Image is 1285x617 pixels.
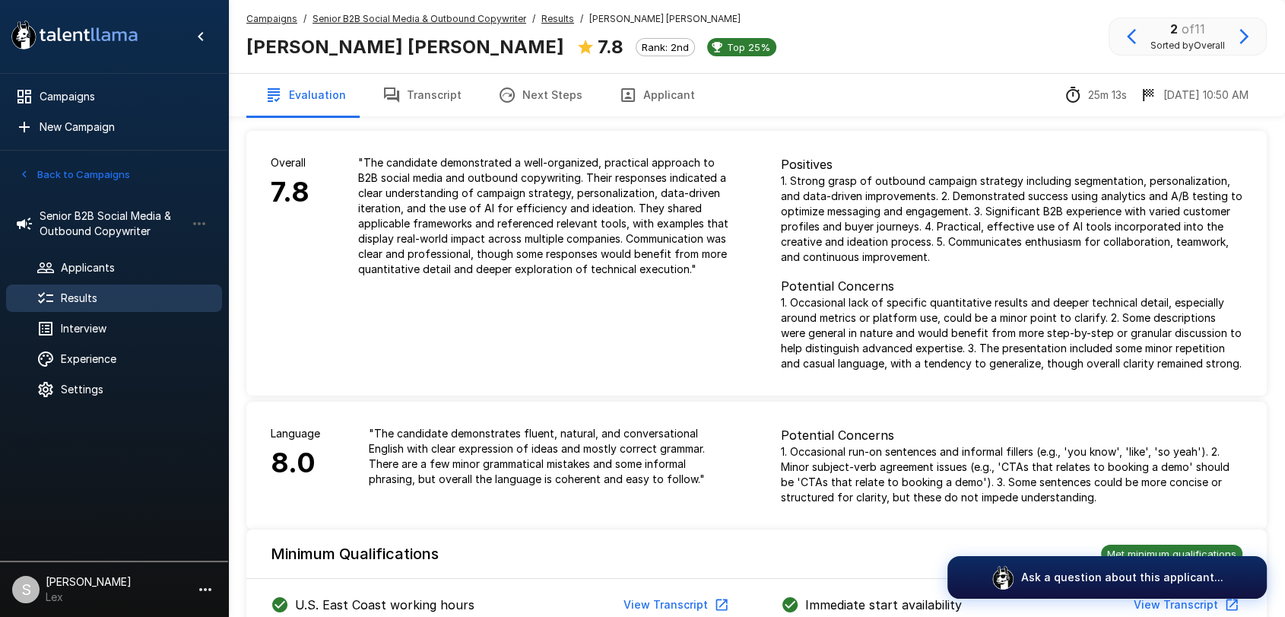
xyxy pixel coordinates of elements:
[271,542,439,566] h6: Minimum Qualifications
[246,74,364,116] button: Evaluation
[781,277,1242,295] p: Potential Concerns
[313,13,526,24] u: Senior B2B Social Media & Outbound Copywriter
[1139,86,1249,104] div: The date and time when the interview was completed
[303,11,306,27] span: /
[781,426,1242,444] p: Potential Concerns
[636,41,694,53] span: Rank: 2nd
[532,11,535,27] span: /
[1150,38,1225,53] span: Sorted by Overall
[1163,87,1249,103] p: [DATE] 10:50 AM
[1182,21,1205,37] span: of 11
[364,74,480,116] button: Transcript
[295,596,474,614] p: U.S. East Coast working hours
[991,565,1015,590] img: logo_glasses@2x.png
[541,13,574,24] u: Results
[271,426,320,441] p: Language
[1088,87,1127,103] p: 25m 13s
[271,170,309,215] h6: 7.8
[246,36,564,58] b: [PERSON_NAME] [PERSON_NAME]
[1101,548,1242,560] span: Met minimum qualifications
[580,11,583,27] span: /
[358,155,732,277] p: " The candidate demonstrated a well-organized, practical approach to B2B social media and outboun...
[1021,570,1223,585] p: Ask a question about this applicant...
[271,155,309,170] p: Overall
[369,426,732,487] p: " The candidate demonstrates fluent, natural, and conversational English with clear expression of...
[805,596,962,614] p: Immediate start availability
[1170,21,1178,37] b: 2
[601,74,713,116] button: Applicant
[480,74,601,116] button: Next Steps
[947,556,1267,599] button: Ask a question about this applicant...
[781,444,1242,505] p: 1. Occasional run-on sentences and informal fillers (e.g., 'you know', 'like', 'so yeah'). 2. Min...
[246,13,297,24] u: Campaigns
[781,173,1242,265] p: 1. Strong grasp of outbound campaign strategy including segmentation, personalization, and data-d...
[781,155,1242,173] p: Positives
[781,295,1242,371] p: 1. Occasional lack of specific quantitative results and deeper technical detail, especially aroun...
[598,36,623,58] b: 7.8
[1064,86,1127,104] div: The time between starting and completing the interview
[271,441,320,485] h6: 8.0
[589,11,741,27] span: [PERSON_NAME] [PERSON_NAME]
[721,41,776,53] span: Top 25%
